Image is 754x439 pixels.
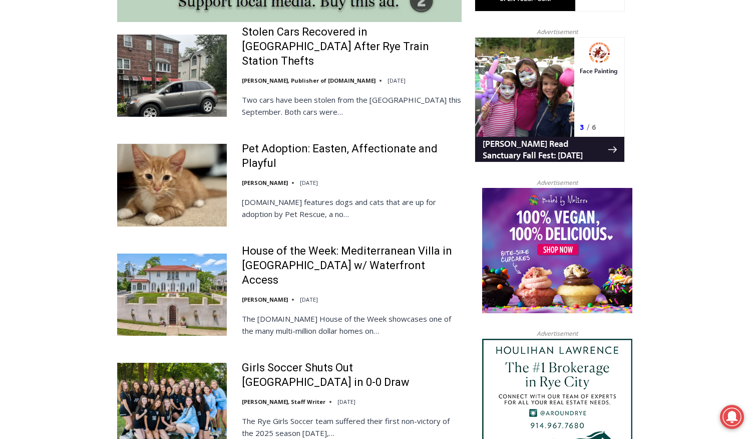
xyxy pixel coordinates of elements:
div: Apply Now <> summer and RHS senior internships available [253,1,473,97]
time: [DATE] [388,77,406,84]
a: Open Tues. - Sun. [PHONE_NUMBER] [1,101,101,125]
p: [DOMAIN_NAME] features dogs and cats that are up for adoption by Pet Rescue, a no… [242,196,462,220]
p: The Rye Girls Soccer team suffered their first non-victory of the 2025 season [DATE],… [242,415,462,439]
a: Pet Adoption: Easten, Affectionate and Playful [242,142,462,170]
img: Pet Adoption: Easten, Affectionate and Playful [117,144,227,226]
a: [PERSON_NAME] [242,296,288,303]
a: House of the Week: Mediterranean Villa in [GEOGRAPHIC_DATA] w/ Waterfront Access [242,244,462,287]
img: Stolen Cars Recovered in Bronx After Rye Train Station Thefts [117,35,227,117]
div: Face Painting [105,30,143,82]
a: [PERSON_NAME] [242,179,288,186]
span: Open Tues. - Sun. [PHONE_NUMBER] [3,103,98,141]
span: Advertisement [527,27,588,37]
img: House of the Week: Mediterranean Villa in Mamaroneck w/ Waterfront Access [117,254,227,336]
time: [DATE] [300,179,318,186]
img: Baked by Melissa [482,188,632,313]
a: Stolen Cars Recovered in [GEOGRAPHIC_DATA] After Rye Train Station Thefts [242,25,462,68]
p: Two cars have been stolen from the [GEOGRAPHIC_DATA] this September. Both cars were… [242,94,462,118]
div: 6 [117,85,122,95]
a: [PERSON_NAME] Read Sanctuary Fall Fest: [DATE] [1,100,150,125]
span: Intern @ [DOMAIN_NAME] [262,100,464,122]
p: The [DOMAIN_NAME] House of the Week showcases one of the many multi-million dollar homes on… [242,313,462,337]
span: Advertisement [527,178,588,187]
div: 3 [105,85,110,95]
a: Girls Soccer Shuts Out [GEOGRAPHIC_DATA] in 0-0 Draw [242,361,462,389]
time: [DATE] [337,398,355,405]
a: Intern @ [DOMAIN_NAME] [241,97,485,125]
div: / [112,85,115,95]
a: [PERSON_NAME], Staff Writer [242,398,325,405]
h4: [PERSON_NAME] Read Sanctuary Fall Fest: [DATE] [8,101,133,124]
time: [DATE] [300,296,318,303]
a: [PERSON_NAME], Publisher of [DOMAIN_NAME] [242,77,375,84]
div: "Chef [PERSON_NAME] omakase menu is nirvana for lovers of great Japanese food." [103,63,147,120]
span: Advertisement [527,329,588,338]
